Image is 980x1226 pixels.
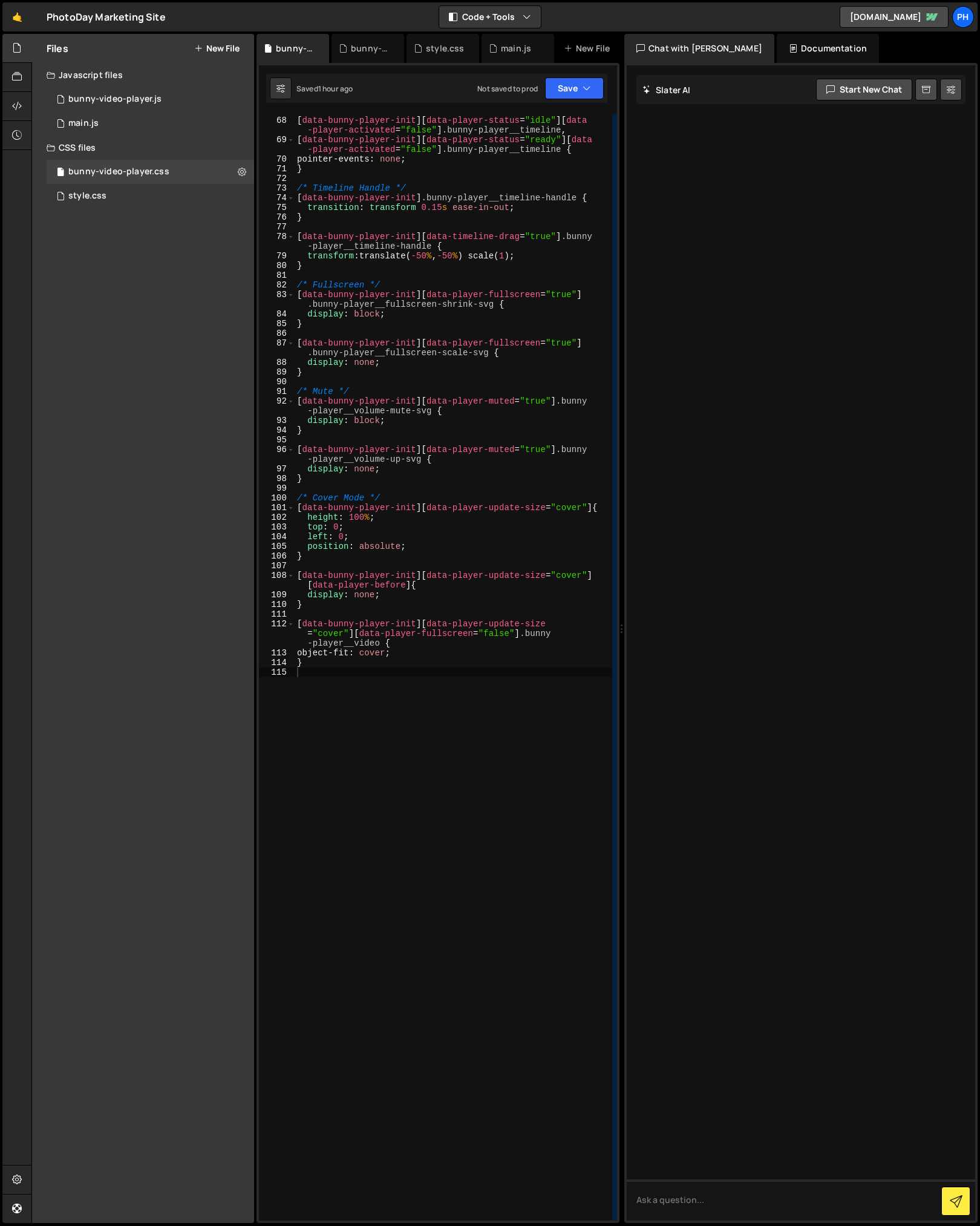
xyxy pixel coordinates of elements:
[68,94,162,105] div: bunny-video-player.js
[259,174,295,183] div: 72
[259,358,295,367] div: 88
[259,425,295,435] div: 94
[259,513,295,522] div: 102
[259,329,295,338] div: 86
[259,270,295,280] div: 81
[840,6,949,28] a: [DOMAIN_NAME]
[564,42,615,54] div: New File
[259,590,295,600] div: 109
[259,338,295,358] div: 87
[194,44,240,53] button: New File
[259,377,295,387] div: 90
[259,493,295,503] div: 100
[259,251,295,261] div: 79
[47,87,254,111] div: bunny-video-player.js
[259,658,295,667] div: 114
[259,561,295,571] div: 107
[259,203,295,212] div: 75
[2,2,32,31] a: 🤙
[296,84,353,94] div: Saved
[259,667,295,677] div: 115
[259,571,295,590] div: 108
[259,445,295,464] div: 96
[816,79,912,100] button: Start new chat
[259,503,295,513] div: 101
[259,261,295,270] div: 80
[259,387,295,396] div: 91
[47,160,254,184] div: bunny-video-player.css
[68,118,99,129] div: main.js
[32,136,254,160] div: CSS files
[259,154,295,164] div: 70
[259,116,295,135] div: 68
[47,184,254,208] div: 17328/48105.css
[477,84,538,94] div: Not saved to prod
[439,6,541,28] button: Code + Tools
[952,6,974,28] a: Ph
[501,42,531,54] div: main.js
[259,416,295,425] div: 93
[259,522,295,532] div: 103
[259,435,295,445] div: 95
[318,84,353,94] div: 1 hour ago
[259,532,295,542] div: 104
[68,191,106,202] div: style.css
[259,542,295,551] div: 105
[351,42,390,54] div: bunny-video-player.js
[259,280,295,290] div: 82
[777,34,879,63] div: Documentation
[259,484,295,493] div: 99
[259,290,295,309] div: 83
[259,619,295,648] div: 112
[426,42,464,54] div: style.css
[32,63,254,87] div: Javascript files
[259,609,295,619] div: 111
[259,600,295,609] div: 110
[47,42,68,55] h2: Files
[642,84,691,96] h2: Slater AI
[259,135,295,154] div: 69
[545,77,604,99] button: Save
[259,474,295,484] div: 98
[259,193,295,203] div: 74
[624,34,774,63] div: Chat with [PERSON_NAME]
[259,367,295,377] div: 89
[259,464,295,474] div: 97
[68,166,169,177] div: bunny-video-player.css
[47,111,254,136] div: 17328/48104.js
[259,232,295,251] div: 78
[276,42,315,54] div: bunny-video-player.css
[259,309,295,319] div: 84
[259,164,295,174] div: 71
[259,551,295,561] div: 106
[259,396,295,416] div: 92
[259,222,295,232] div: 77
[47,10,166,24] div: PhotoDay Marketing Site
[259,319,295,329] div: 85
[259,648,295,658] div: 113
[259,212,295,222] div: 76
[259,183,295,193] div: 73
